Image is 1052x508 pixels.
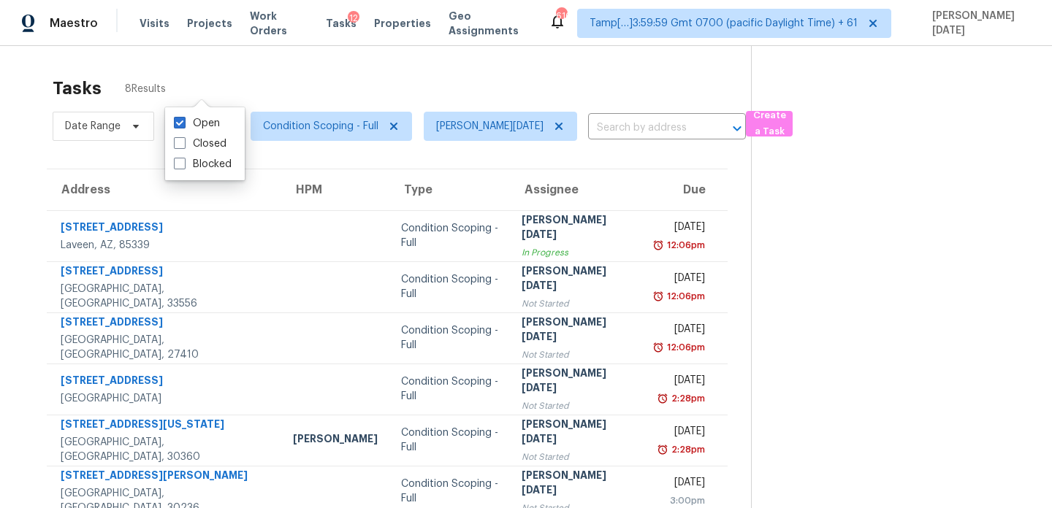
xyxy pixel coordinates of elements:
span: Condition Scoping - Full [263,119,378,134]
span: Visits [140,16,169,31]
div: Condition Scoping - Full [401,272,499,301]
div: [DATE] [656,475,706,493]
span: [PERSON_NAME][DATE] [436,119,544,134]
img: Overdue Alarm Icon [652,340,664,355]
input: Search by address [588,117,705,139]
div: [GEOGRAPHIC_DATA], [GEOGRAPHIC_DATA], 30360 [61,435,270,464]
div: [PERSON_NAME] [293,431,378,450]
div: [PERSON_NAME][DATE] [522,417,632,450]
div: 12 [348,11,359,26]
img: Overdue Alarm Icon [657,442,668,457]
div: [STREET_ADDRESS] [61,220,270,238]
span: [PERSON_NAME][DATE] [926,9,1030,38]
th: Type [389,169,511,210]
span: Create a Task [753,107,785,141]
label: Open [174,116,220,131]
div: 2:28pm [668,391,705,406]
div: Condition Scoping - Full [401,323,499,353]
div: [PERSON_NAME][DATE] [522,366,632,399]
div: [PERSON_NAME][DATE] [522,263,632,296]
div: [DATE] [656,271,706,289]
span: Date Range [65,119,121,134]
th: Due [644,169,728,210]
span: Tamp[…]3:59:59 Gmt 0700 (pacific Daylight Time) + 61 [590,16,858,31]
div: Condition Scoping - Full [401,221,499,250]
div: 12:06pm [664,238,705,253]
button: Open [727,118,747,139]
div: [STREET_ADDRESS][PERSON_NAME] [61,468,270,486]
div: 12:06pm [664,340,705,355]
span: Properties [374,16,431,31]
div: [DATE] [656,424,706,442]
div: [STREET_ADDRESS][US_STATE] [61,417,270,435]
div: Not Started [522,450,632,464]
span: Maestro [50,16,98,31]
div: Not Started [522,399,632,413]
div: In Progress [522,245,632,260]
span: Projects [187,16,232,31]
div: Condition Scoping - Full [401,426,499,455]
span: Geo Assignments [449,9,532,38]
div: [GEOGRAPHIC_DATA], [GEOGRAPHIC_DATA], 27410 [61,333,270,362]
label: Blocked [174,157,232,172]
div: [GEOGRAPHIC_DATA], [GEOGRAPHIC_DATA], 33556 [61,282,270,311]
div: [DATE] [656,373,706,391]
div: [GEOGRAPHIC_DATA] [61,391,270,406]
div: 12:06pm [664,289,705,304]
button: Create a Task [746,111,793,136]
th: Address [47,169,281,210]
div: [STREET_ADDRESS] [61,263,270,282]
span: Tasks [326,18,357,28]
div: Laveen, AZ, 85339 [61,238,270,253]
div: 3:00pm [656,493,706,508]
th: Assignee [510,169,644,210]
span: 8 Results [125,82,166,96]
th: HPM [281,169,389,210]
img: Overdue Alarm Icon [657,391,668,406]
div: [PERSON_NAME][DATE] [522,315,632,347]
h2: Tasks [53,81,102,96]
span: Work Orders [250,9,308,38]
div: [DATE] [656,322,706,340]
img: Overdue Alarm Icon [652,238,664,253]
div: [DATE] [656,220,706,238]
div: Condition Scoping - Full [401,374,499,404]
label: Closed [174,136,226,151]
div: Not Started [522,296,632,311]
div: [PERSON_NAME][DATE] [522,468,632,501]
div: [STREET_ADDRESS] [61,373,270,391]
div: 2:28pm [668,442,705,457]
div: Not Started [522,347,632,362]
div: [PERSON_NAME][DATE] [522,212,632,245]
div: [STREET_ADDRESS] [61,315,270,333]
div: 616 [556,9,566,23]
div: Condition Scoping - Full [401,477,499,506]
img: Overdue Alarm Icon [652,289,664,304]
